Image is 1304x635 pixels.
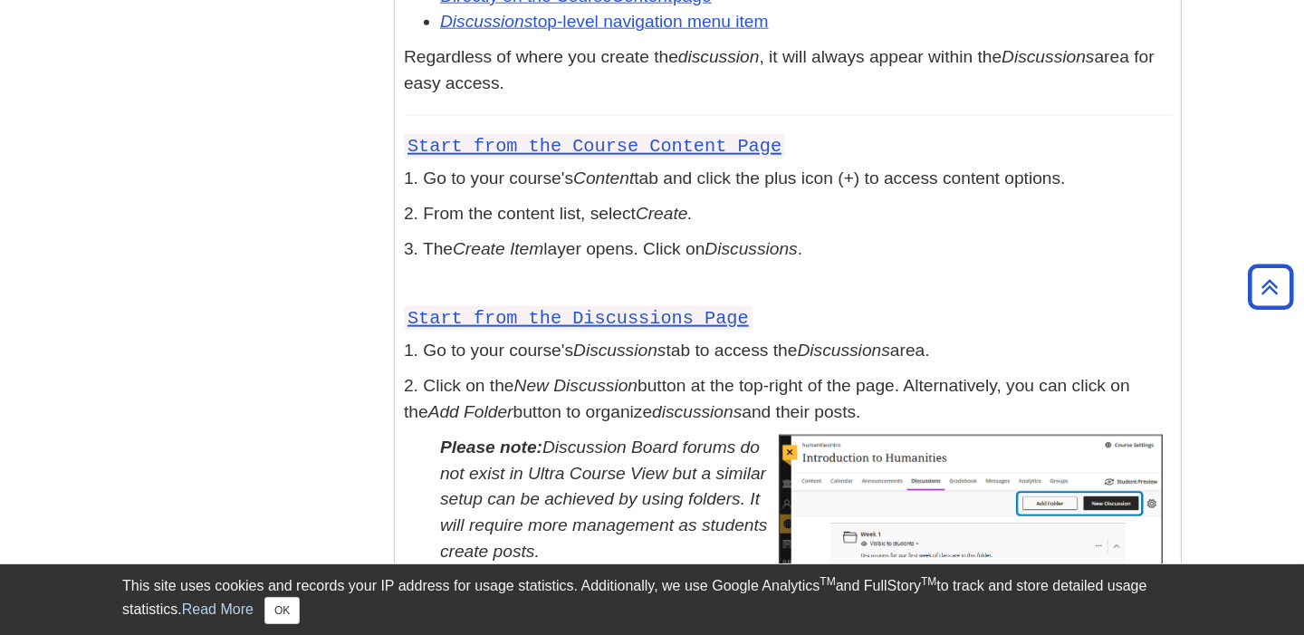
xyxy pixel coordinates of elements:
i: discussion [678,47,760,66]
em: Add Folder [428,402,513,421]
em: Discussions [573,341,666,360]
p: 3. The layer opens. Click on . [404,236,1172,263]
i: Create. [636,204,693,223]
a: Read More [182,601,254,617]
p: 2. Click on the button at the top-right of the page. Alternatively, you can click on the button t... [404,373,1172,426]
a: Back to Top [1242,274,1299,299]
sup: TM [921,575,936,588]
div: This site uses cookies and records your IP address for usage statistics. Additionally, we use Goo... [122,575,1182,624]
p: 2. From the content list, select [404,201,1172,227]
button: Close [264,597,300,624]
em: Create Item [453,239,543,258]
em: New Discussion [514,376,638,395]
em: Discussions [440,12,532,31]
p: 1. Go to your course's tab to access the area. [404,338,1172,364]
em: Discussions [1002,47,1094,66]
sup: TM [820,575,835,588]
i: Content [573,168,634,188]
p: Regardless of where you create the , it will always appear within the area for easy access. [404,44,1172,97]
a: Start from the Course Content Page [407,136,781,157]
em: Discussion Board forums do not exist in Ultra Course View but a similar setup can be achieved by ... [440,438,768,561]
em: Discussions [705,239,797,258]
em: Discussions [798,341,890,360]
a: Discussionstop-level navigation menu item [440,12,769,31]
p: 1. Go to your course's tab and click the plus icon (+) to access content options. [404,166,1172,192]
em: Please note: [440,438,542,457]
i: discussions [652,402,742,421]
a: Start from the Discussions Page [407,308,749,329]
